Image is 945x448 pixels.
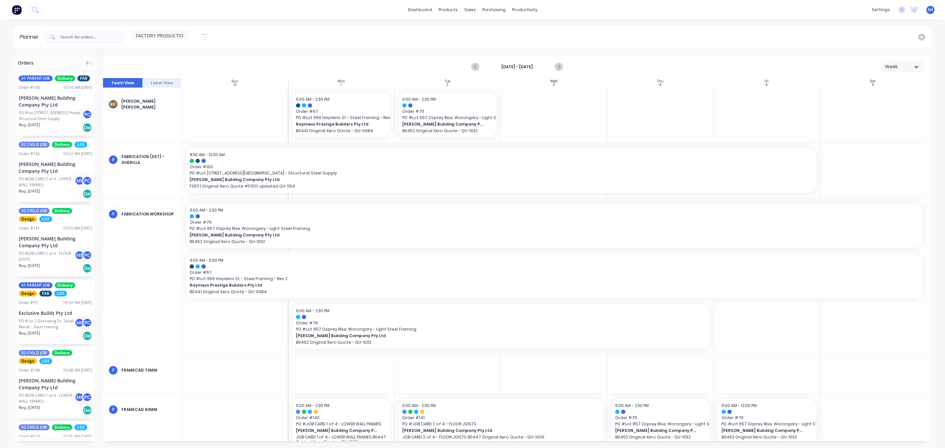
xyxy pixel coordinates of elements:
[722,435,812,439] p: B0452 Original Xero Quote - QU-1032
[19,208,50,214] span: 02 CHILD JOB
[190,276,918,282] span: PO # Lot 956 Haydens St - Steel Framing - Rev 2
[19,251,76,262] div: PO #JOB CARD 2 of 4 - FLOOR JOISTS
[296,340,706,345] p: B0452 Original Xero Quote - QU-1032
[19,176,76,188] div: PO #JOB CARD 3 of 4 - UPPER WALL FRAMES
[402,128,493,133] p: B0452 Original Xero Quote - QU-1032
[54,291,67,296] span: LGS
[722,421,812,427] span: PO # Lot 657 Osprey Rise, Worongary - Light Steel Framing
[402,109,493,114] span: Order # 76
[722,403,757,408] span: 6:00 AM - 12:00 PM
[657,79,663,83] div: Thu
[82,405,92,415] div: Del
[19,263,40,269] span: Req. [DATE]
[296,415,387,421] span: Order # 140
[52,208,72,214] span: Delivery
[615,421,706,427] span: PO # Lot 657 Osprey Rise, Worongary - Light Steel Framing
[19,330,40,336] span: Req. [DATE]
[553,83,555,87] div: 3
[121,407,176,413] div: FRAMECAD 90mm
[121,98,176,110] div: [PERSON_NAME] [PERSON_NAME]
[74,392,84,402] div: ME
[19,405,40,411] span: Req. [DATE]
[405,5,435,15] a: dashboard
[39,216,52,222] span: LGS
[402,403,436,408] span: 6:00 AM - 2:30 PM
[60,31,125,44] input: Search for orders...
[461,5,479,15] div: sales
[190,239,918,244] p: B0452 Original Xero Quote - QU-1032
[19,216,37,222] span: Design
[63,151,92,157] div: 10:52 AM [DATE]
[402,415,599,421] span: Order # 141
[445,79,450,83] div: Tue
[722,428,803,434] span: [PERSON_NAME] Building Company Pty Ltd
[233,83,237,87] div: 31
[190,219,918,225] span: Order # 76
[18,59,33,66] span: Orders
[19,367,40,373] div: Order # 140
[870,79,875,83] div: Sat
[402,121,484,127] span: [PERSON_NAME] Building Company Pty Ltd
[63,300,92,306] div: 10:50 AM [DATE]
[19,110,84,122] div: PO #Lot [STREET_ADDRESS] Heads - Structural Steel Supply
[190,282,846,288] span: Raymess Prestige Builders Pty Ltd
[296,320,706,326] span: Order # 76
[296,421,387,427] span: PO # JOB CARD 1 of 4 - LOWER WALL FRAMES
[190,207,223,213] span: 6:00 AM - 2:30 PM
[63,367,92,373] div: 10:48 AM [DATE]
[341,83,342,87] div: 1
[20,33,42,41] div: Planner
[19,300,38,306] div: Order # 75
[722,415,812,421] span: Order # 76
[82,250,92,260] div: PC
[108,405,118,415] div: F
[19,318,76,330] div: PO #Lot 2 Goenoeng Dr, Tanah Merah - Steel Framing
[19,358,37,364] span: Design
[479,5,509,15] div: purchasing
[928,7,933,13] span: AH
[19,377,92,391] div: [PERSON_NAME] Building Company Pty Ltd
[19,151,40,157] div: Order # 142
[39,291,52,296] span: FAB
[338,79,345,83] div: Mon
[296,403,329,408] span: 6:00 AM - 2:30 PM
[136,32,187,39] span: FACTORY PRODUCTION
[296,326,706,332] span: PO # Lot 657 Osprey Rise, Worongary - Light Steel Framing
[19,282,52,288] span: 01 PARENT JOB
[52,424,72,430] span: Delivery
[82,110,92,119] div: PC
[190,270,918,275] span: Order # 67
[232,79,238,83] div: Sun
[77,75,90,81] span: FAB
[765,79,768,83] div: Fri
[615,415,706,421] span: Order # 76
[872,83,874,87] div: 6
[190,164,812,170] span: Order # 100
[296,428,378,434] span: [PERSON_NAME] Building Company Pty Ltd
[296,121,378,127] span: Raymess Prestige Builders Pty Ltd
[63,85,92,91] div: 10:54 AM [DATE]
[74,250,84,260] div: ME
[881,61,924,72] button: Week
[190,170,812,176] span: PO # Lot [STREET_ADDRESS][GEOGRAPHIC_DATA] - Structural Steel Supply
[108,365,118,375] div: F
[108,155,118,165] div: F
[12,5,22,15] img: Factory
[190,257,223,263] span: 6:00 AM - 5:30 PM
[447,83,449,87] div: 2
[484,64,550,70] strong: [DATE] - [DATE]
[121,211,176,217] div: FABRICATION WORKSHOP
[615,435,706,439] p: B0452 Original Xero Quote - QU-1032
[19,142,50,148] span: 02 CHILD JOB
[74,424,87,430] span: LGS
[103,78,142,88] button: Team View
[108,99,118,109] div: BC
[39,358,52,364] span: LGS
[402,115,493,121] span: PO # Lot 657 Osprey Rise, Worongary - Light Steel Framing
[19,424,50,430] span: 02 CHILD JOB
[82,331,92,341] div: Del
[296,109,387,114] span: Order # 67
[869,5,893,15] div: settings
[190,289,918,294] p: B0441 Original Xero QUote - QU-0984
[615,428,697,434] span: [PERSON_NAME] Building Company Pty Ltd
